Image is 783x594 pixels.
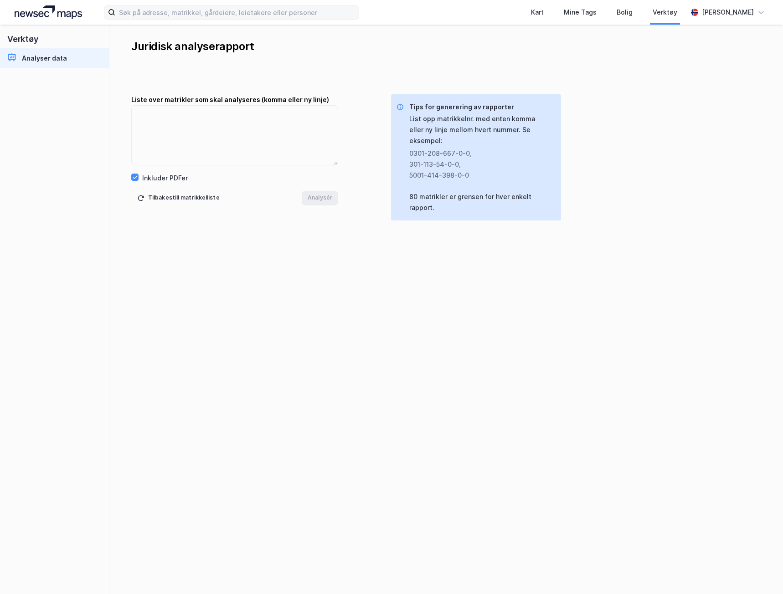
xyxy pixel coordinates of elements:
div: Kontrollprogram for chat [737,550,783,594]
div: Analyser data [22,53,67,64]
div: 5001-414-398-0-0 [409,170,546,181]
div: Bolig [617,7,633,18]
div: Kart [531,7,544,18]
div: Liste over matrikler som skal analyseres (komma eller ny linje) [131,94,338,105]
input: Søk på adresse, matrikkel, gårdeiere, leietakere eller personer [115,5,359,19]
img: logo.a4113a55bc3d86da70a041830d287a7e.svg [15,5,82,19]
div: Tips for generering av rapporter [409,102,554,113]
div: Juridisk analyserapport [131,39,761,54]
div: [PERSON_NAME] [702,7,754,18]
div: Verktøy [653,7,677,18]
div: 0301-208-667-0-0 , [409,148,546,159]
div: 301-113-54-0-0 , [409,159,546,170]
div: List opp matrikkelnr. med enten komma eller ny linje mellom hvert nummer. Se eksempel: 80 matrikl... [409,113,554,213]
iframe: Chat Widget [737,550,783,594]
div: Inkluder PDFer [142,173,188,184]
button: Tilbakestill matrikkelliste [131,191,226,205]
div: Mine Tags [564,7,597,18]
